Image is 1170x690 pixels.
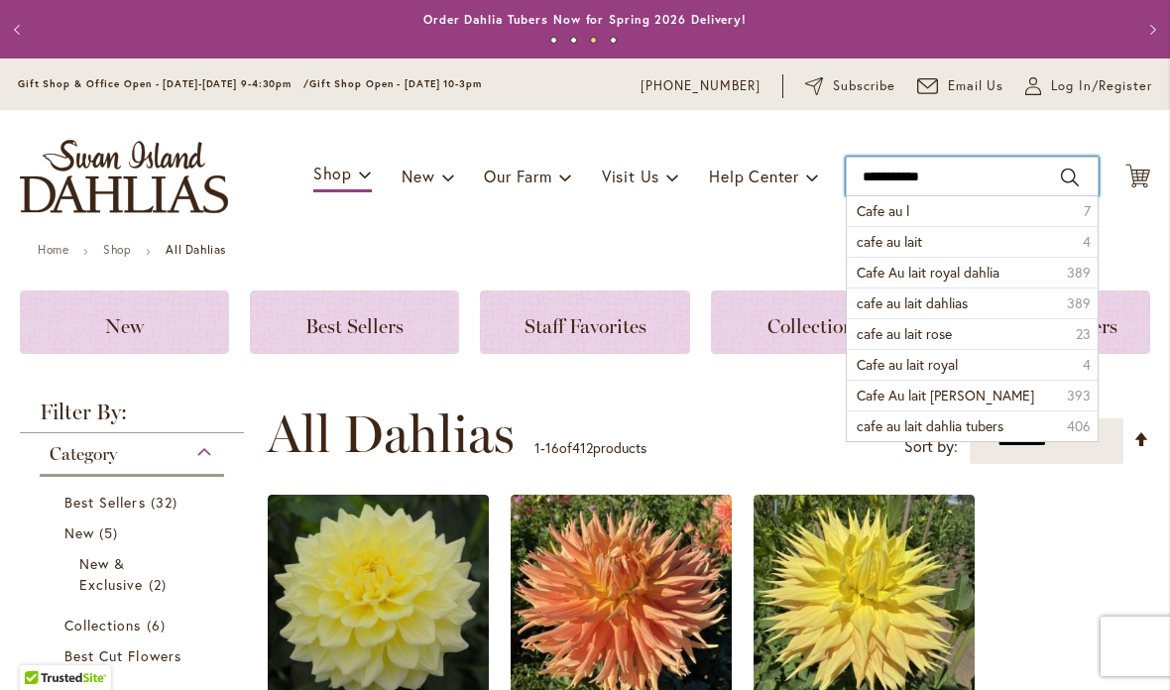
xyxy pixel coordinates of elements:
a: Best Sellers [64,492,204,513]
button: 2 of 4 [570,37,577,44]
span: cafe au lait dahlias [857,293,968,312]
a: Shop [103,242,131,257]
span: 393 [1067,386,1091,405]
span: Log In/Register [1051,76,1152,96]
span: 5 [99,522,123,543]
span: 412 [572,438,593,457]
span: Our Farm [484,166,551,186]
a: store logo [20,140,228,213]
p: - of products [534,432,646,464]
iframe: Launch Accessibility Center [15,620,70,675]
span: 32 [151,492,182,513]
span: Visit Us [602,166,659,186]
span: 406 [1067,416,1091,436]
a: Collections [711,290,920,354]
a: Order Dahlia Tubers Now for Spring 2026 Delivery! [423,12,747,27]
span: cafe au lait rose [857,324,952,343]
span: Best Sellers [64,493,146,512]
a: Best Sellers [250,290,459,354]
strong: All Dahlias [166,242,226,257]
button: Next [1130,10,1170,50]
button: 1 of 4 [550,37,557,44]
span: 16 [545,438,559,457]
span: Best Sellers [305,314,404,338]
span: Shop [313,163,352,183]
a: New &amp; Exclusive [79,553,189,595]
span: 389 [1067,293,1091,313]
a: [PHONE_NUMBER] [641,76,760,96]
a: New [20,290,229,354]
span: cafe au lait dahlia tubers [857,416,1003,435]
span: cafe au lait [857,232,922,251]
span: Collections [64,616,142,634]
span: Subscribe [833,76,895,96]
span: 1 [534,438,540,457]
span: All Dahlias [267,404,515,464]
span: 2 [149,574,172,595]
span: Email Us [948,76,1004,96]
span: Cafe au lait royal [857,355,958,374]
span: Category [50,443,117,465]
a: Home [38,242,68,257]
button: 4 of 4 [610,37,617,44]
span: Cafe Au lait [PERSON_NAME] [857,386,1034,404]
a: New [64,522,204,543]
a: Collections [64,615,204,635]
a: Email Us [917,76,1004,96]
span: 7 [1084,201,1091,221]
span: 4 [1083,355,1091,375]
span: Cafe au l [857,201,909,220]
span: 4 [1083,232,1091,252]
span: New & Exclusive [79,554,143,594]
span: New [402,166,434,186]
span: 6 [147,615,171,635]
span: Gift Shop & Office Open - [DATE]-[DATE] 9-4:30pm / [18,77,309,90]
span: Collections [767,314,863,338]
strong: Filter By: [20,402,244,433]
span: Gift Shop Open - [DATE] 10-3pm [309,77,482,90]
a: Subscribe [805,76,895,96]
span: Best Cut Flowers [64,646,181,665]
span: New [64,523,94,542]
span: 23 [1076,324,1091,344]
span: Cafe Au lait royal dahlia [857,263,999,282]
span: Help Center [709,166,799,186]
a: Staff Favorites [480,290,689,354]
a: Best Cut Flowers [64,645,204,687]
button: Search [1061,162,1079,193]
span: Staff Favorites [525,314,646,338]
a: Log In/Register [1025,76,1152,96]
button: 3 of 4 [590,37,597,44]
span: 389 [1067,263,1091,283]
span: New [105,314,144,338]
label: Sort by: [904,428,958,465]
